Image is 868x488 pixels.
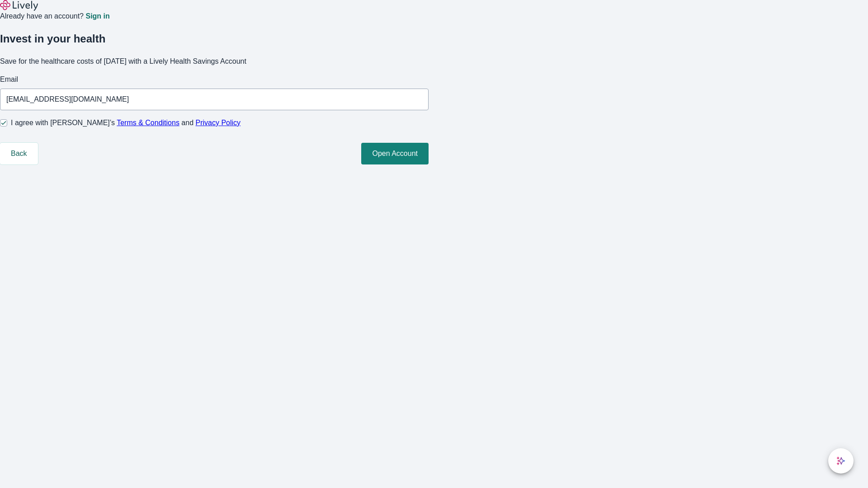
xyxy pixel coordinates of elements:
span: I agree with [PERSON_NAME]’s and [11,117,241,128]
a: Terms & Conditions [117,119,179,127]
a: Privacy Policy [196,119,241,127]
svg: Lively AI Assistant [836,456,845,465]
button: chat [828,448,854,474]
a: Sign in [85,13,109,20]
button: Open Account [361,143,429,164]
